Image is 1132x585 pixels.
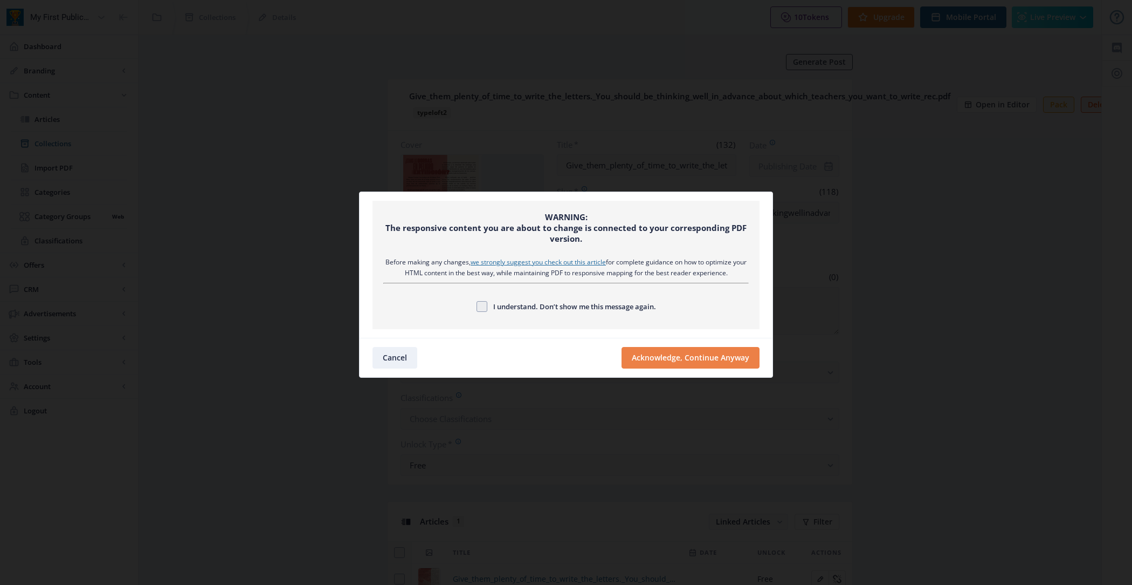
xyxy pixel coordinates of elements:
a: we strongly suggest you check out this article [471,257,606,267]
span: I understand. Don’t show me this message again. [487,300,656,313]
div: Before making any changes, for complete guidance on how to optimize your HTML content in the best... [383,257,749,278]
div: WARNING: The responsive content you are about to change is connected to your corresponding PDF ve... [383,212,749,244]
button: Cancel [372,347,417,369]
button: Acknowledge, Continue Anyway [622,347,760,369]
